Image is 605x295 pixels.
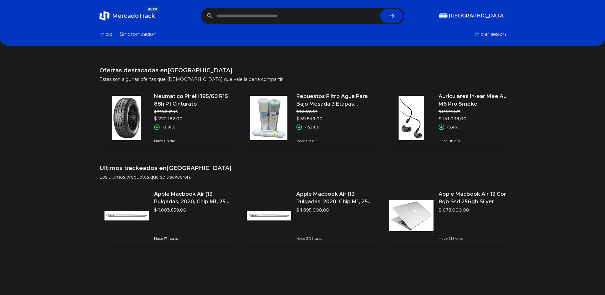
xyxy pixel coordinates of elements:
a: Featured imageNeumatico Pirelli 195/60 R15 88h P1 Cinturato$ 228.847,46$ 222.182,00-2,91%Hace un día [104,88,237,148]
p: Estas son algunas ofertas que [DEMOGRAPHIC_DATA] que vale la pena compartir. [99,76,506,82]
p: Apple Macbook Air (13 Pulgadas, 2020, Chip M1, 256 Gb De Ssd, 8 Gb De Ram) - Plata [154,190,232,206]
a: MercadoTrackBETA [99,11,155,21]
p: Neumatico Pirelli 195/60 R15 88h P1 Cinturato [154,93,232,108]
img: Featured image [247,193,291,238]
span: MercadoTrack [112,12,155,19]
p: $ 228.847,46 [154,109,232,114]
p: Hace 20 horas [296,236,374,241]
a: Featured imageApple Macbook Air 13 Core I5 8gb Ssd 256gb Silver$ 678.000,00Hace 21 horas [389,185,521,246]
span: BETA [145,6,160,13]
button: Iniciar sesion [474,30,506,38]
a: Featured imageRepuestos Filtro Agua Para Bajo Mesada 3 Etapas Purificador$ 70.558,82$ 59.849,00-1... [247,88,379,148]
img: Featured image [104,96,149,140]
p: Repuestos Filtro Agua Para Bajo Mesada 3 Etapas Purificador [296,93,374,108]
p: Apple Macbook Air 13 Core I5 8gb Ssd 256gb Silver [439,190,516,206]
p: -15,18% [305,125,319,130]
a: Featured imageApple Macbook Air (13 Pulgadas, 2020, Chip M1, 256 Gb De Ssd, 8 Gb De Ram) - Plata$... [104,185,237,246]
button: [GEOGRAPHIC_DATA] [439,12,506,20]
img: Featured image [247,96,291,140]
a: Featured imageApple Macbook Air (13 Pulgadas, 2020, Chip M1, 256 Gb De Ssd, 8 Gb De Ram) - Plata$... [247,185,379,246]
h1: Ofertas destacadas en [GEOGRAPHIC_DATA] [99,66,506,75]
p: Hace 21 horas [439,236,516,241]
a: Featured imageAuriculares In-ear Mee Audio M6 Pro Smoke$ 145.994,57$ 141.038,00-3,4%Hace un día [389,88,521,148]
span: [GEOGRAPHIC_DATA] [449,12,506,20]
p: -2,91% [162,125,175,130]
p: $ 1.803.859,06 [154,207,232,213]
p: $ 1.895.000,00 [296,207,374,213]
p: $ 141.038,00 [439,115,516,122]
p: $ 59.849,00 [296,115,374,122]
p: Los ultimos productos que se trackearon. [99,174,506,180]
img: Argentina [439,13,447,18]
a: Inicio [99,30,112,38]
img: Featured image [104,193,149,238]
img: Featured image [389,96,434,140]
p: Hace un día [439,138,516,143]
a: Sincronizacion [120,30,157,38]
p: Hace 17 horas [154,236,232,241]
p: -3,4% [447,125,459,130]
p: Auriculares In-ear Mee Audio M6 Pro Smoke [439,93,516,108]
img: MercadoTrack [99,11,110,21]
p: $ 70.558,82 [296,109,374,114]
p: Hace un día [296,138,374,143]
h1: Ultimos trackeados en [GEOGRAPHIC_DATA] [99,164,506,173]
p: $ 145.994,57 [439,109,516,114]
p: Apple Macbook Air (13 Pulgadas, 2020, Chip M1, 256 Gb De Ssd, 8 Gb De Ram) - Plata [296,190,374,206]
p: $ 678.000,00 [439,207,516,213]
p: $ 222.182,00 [154,115,232,122]
img: Featured image [389,193,434,238]
p: Hace un día [154,138,232,143]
